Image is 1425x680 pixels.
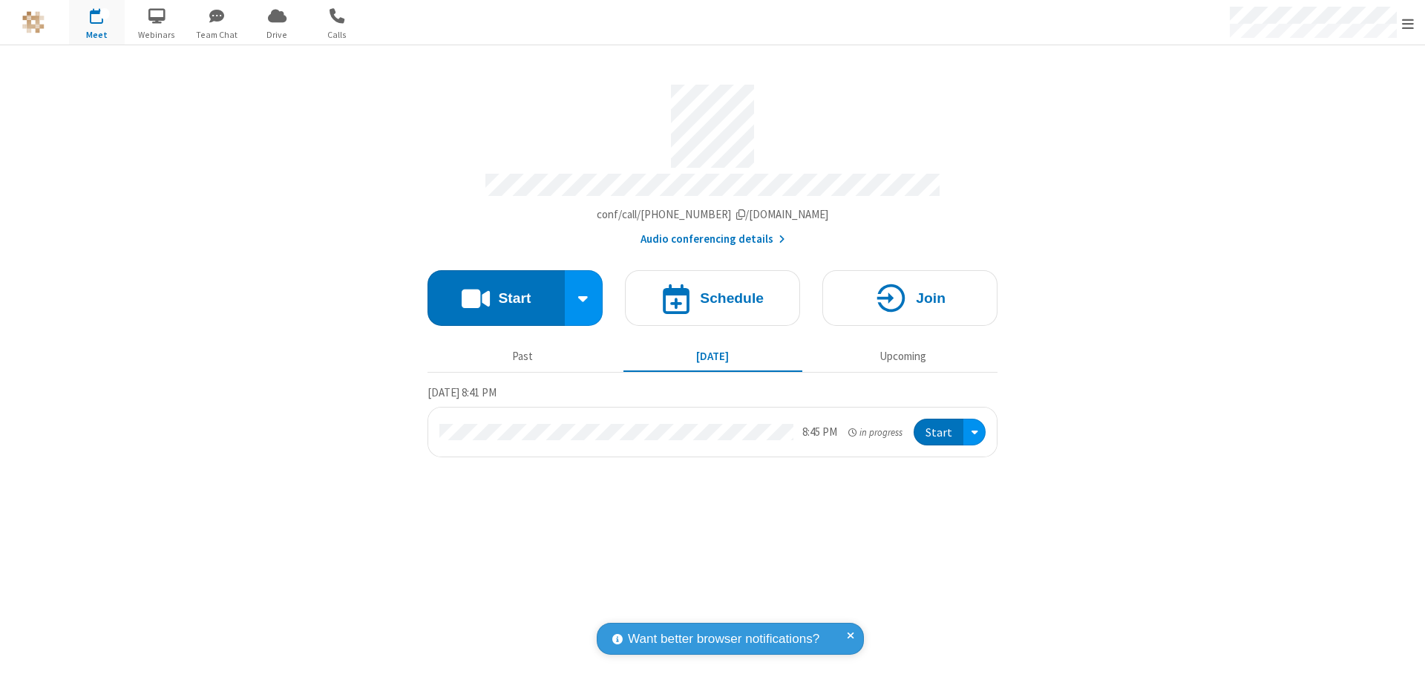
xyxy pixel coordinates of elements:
[963,419,986,446] div: Open menu
[22,11,45,33] img: QA Selenium DO NOT DELETE OR CHANGE
[565,270,603,326] div: Start conference options
[848,425,902,439] em: in progress
[427,73,997,248] section: Account details
[100,8,110,19] div: 1
[623,342,802,370] button: [DATE]
[700,291,764,305] h4: Schedule
[914,419,963,446] button: Start
[69,28,125,42] span: Meet
[597,206,829,223] button: Copy my meeting room linkCopy my meeting room link
[427,385,497,399] span: [DATE] 8:41 PM
[309,28,365,42] span: Calls
[625,270,800,326] button: Schedule
[822,270,997,326] button: Join
[641,231,785,248] button: Audio conferencing details
[129,28,185,42] span: Webinars
[427,270,565,326] button: Start
[433,342,612,370] button: Past
[628,630,819,649] span: Want better browser notifications?
[802,424,837,441] div: 8:45 PM
[916,291,946,305] h4: Join
[498,291,531,305] h4: Start
[249,28,305,42] span: Drive
[189,28,245,42] span: Team Chat
[597,207,829,221] span: Copy my meeting room link
[813,342,992,370] button: Upcoming
[427,384,997,458] section: Today's Meetings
